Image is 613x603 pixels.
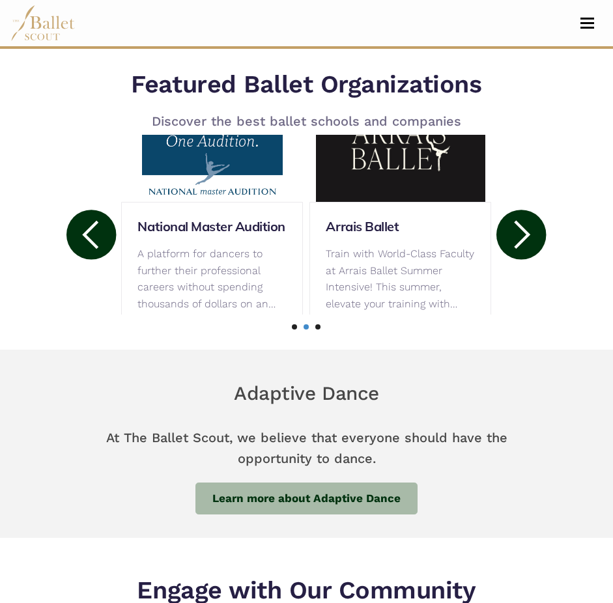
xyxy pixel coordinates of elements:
[326,245,475,312] p: Train with World-Class Faculty at Arrais Ballet Summer Intensive! This summer, elevate your train...
[315,324,321,330] a: 3
[83,68,531,100] h5: Featured Ballet Organizations
[292,324,297,330] a: 1
[137,245,287,312] p: A platform for dancers to further their professional careers without spending thousands of dollar...
[309,85,491,202] img: Arrais Ballet logo
[572,17,603,29] button: Toggle navigation
[326,218,475,235] a: Arrais Ballet
[195,483,418,515] a: Learn more about Adaptive Dance
[83,417,531,479] p: At The Ballet Scout, we believe that everyone should have the opportunity to dance.
[137,218,287,235] a: National Master Audition
[83,111,531,132] p: Discover the best ballet schools and companies
[304,324,309,330] a: 2
[83,381,531,406] h6: Adaptive Dance
[121,85,303,202] img: National Master Audition logo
